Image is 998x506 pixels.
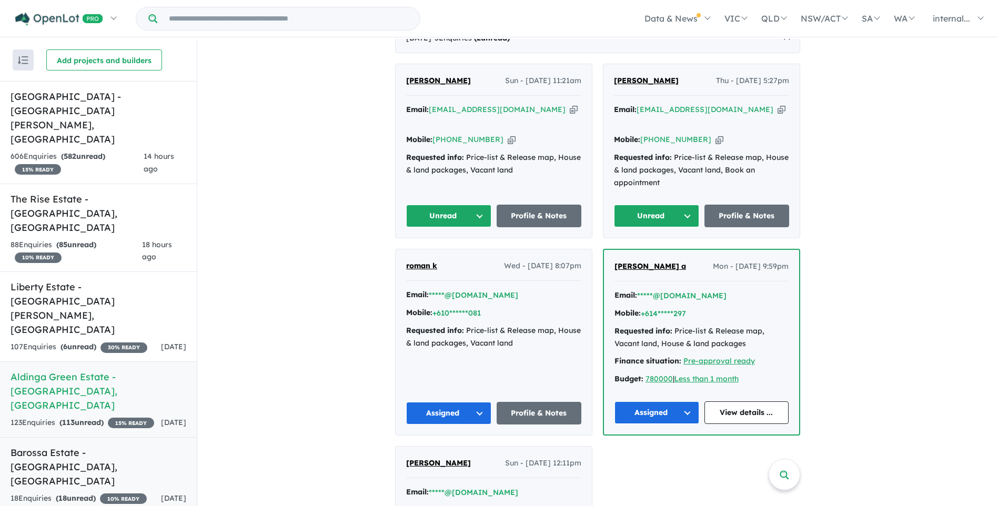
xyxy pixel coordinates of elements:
span: internal... [933,13,970,24]
span: [PERSON_NAME] a [614,261,686,271]
span: [PERSON_NAME] [406,458,471,468]
strong: ( unread) [56,240,96,249]
button: Unread [614,205,699,227]
div: 606 Enquir ies [11,150,144,176]
span: Wed - [DATE] 8:07pm [504,260,581,272]
strong: ( unread) [61,342,96,351]
span: 85 [59,240,67,249]
a: [PERSON_NAME] [614,75,679,87]
span: roman k [406,261,437,270]
a: roman k [406,260,437,272]
button: Unread [406,205,491,227]
strong: Budget: [614,374,643,383]
strong: Email: [406,487,429,497]
span: 6 [63,342,67,351]
strong: Email: [614,290,637,300]
img: sort.svg [18,56,28,64]
strong: ( unread) [56,493,96,503]
a: Less than 1 month [674,374,739,383]
a: [PERSON_NAME] [406,75,471,87]
span: Thu - [DATE] 5:27pm [716,75,789,87]
span: 113 [62,418,75,427]
div: Price-list & Release map, Vacant land, House & land packages [614,325,789,350]
div: Price-list & Release map, House & land packages, Vacant land [406,151,581,177]
h5: Barossa Estate - [GEOGRAPHIC_DATA] , [GEOGRAPHIC_DATA] [11,446,186,488]
strong: Requested info: [406,153,464,162]
a: View details ... [704,401,789,424]
span: [PERSON_NAME] [406,76,471,85]
span: 18 [58,493,67,503]
h5: Liberty Estate - [GEOGRAPHIC_DATA][PERSON_NAME] , [GEOGRAPHIC_DATA] [11,280,186,337]
span: Sun - [DATE] 12:11pm [505,457,581,470]
span: 10 % READY [100,493,147,504]
span: 15 % READY [15,164,61,175]
strong: Requested info: [614,326,672,336]
strong: Requested info: [614,153,672,162]
strong: Finance situation: [614,356,681,366]
a: 780000 [646,374,673,383]
span: [DATE] [161,418,186,427]
a: Pre-approval ready [683,356,755,366]
a: [PERSON_NAME] a [614,260,686,273]
button: Assigned [406,402,491,424]
img: Openlot PRO Logo White [15,13,103,26]
strong: ( unread) [59,418,104,427]
span: 10 % READY [15,252,62,263]
button: Copy [570,104,578,115]
span: [PERSON_NAME] [614,76,679,85]
span: Sun - [DATE] 11:21am [505,75,581,87]
div: 107 Enquir ies [11,341,147,353]
button: Copy [778,104,785,115]
input: Try estate name, suburb, builder or developer [159,7,418,30]
span: Mon - [DATE] 9:59pm [713,260,789,273]
strong: ( unread) [61,151,105,161]
span: 14 hours ago [144,151,174,174]
div: 123 Enquir ies [11,417,154,429]
span: [DATE] [161,493,186,503]
h5: Aldinga Green Estate - [GEOGRAPHIC_DATA] , [GEOGRAPHIC_DATA] [11,370,186,412]
a: Profile & Notes [704,205,790,227]
h5: [GEOGRAPHIC_DATA] - [GEOGRAPHIC_DATA][PERSON_NAME] , [GEOGRAPHIC_DATA] [11,89,186,146]
a: Profile & Notes [497,205,582,227]
div: | [614,373,789,386]
strong: Email: [406,105,429,114]
div: 88 Enquir ies [11,239,142,264]
button: Copy [715,134,723,145]
span: 582 [64,151,76,161]
div: Price-list & Release map, House & land packages, Vacant land [406,325,581,350]
a: [EMAIL_ADDRESS][DOMAIN_NAME] [637,105,773,114]
span: 18 hours ago [142,240,172,262]
a: [PHONE_NUMBER] [640,135,711,144]
span: [DATE] [161,342,186,351]
button: Assigned [614,401,699,424]
strong: Email: [614,105,637,114]
strong: Mobile: [406,308,432,317]
a: Profile & Notes [497,402,582,424]
span: 15 % READY [108,418,154,428]
span: 30 % READY [100,342,147,353]
div: Price-list & Release map, House & land packages, Vacant land, Book an appointment [614,151,789,189]
a: [PHONE_NUMBER] [432,135,503,144]
h5: The Rise Estate - [GEOGRAPHIC_DATA] , [GEOGRAPHIC_DATA] [11,192,186,235]
button: Copy [508,134,516,145]
strong: Mobile: [614,308,641,318]
strong: Mobile: [614,135,640,144]
a: [EMAIL_ADDRESS][DOMAIN_NAME] [429,105,566,114]
a: [PERSON_NAME] [406,457,471,470]
strong: Mobile: [406,135,432,144]
strong: Requested info: [406,326,464,335]
button: Add projects and builders [46,49,162,70]
strong: Email: [406,290,429,299]
div: 18 Enquir ies [11,492,147,505]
